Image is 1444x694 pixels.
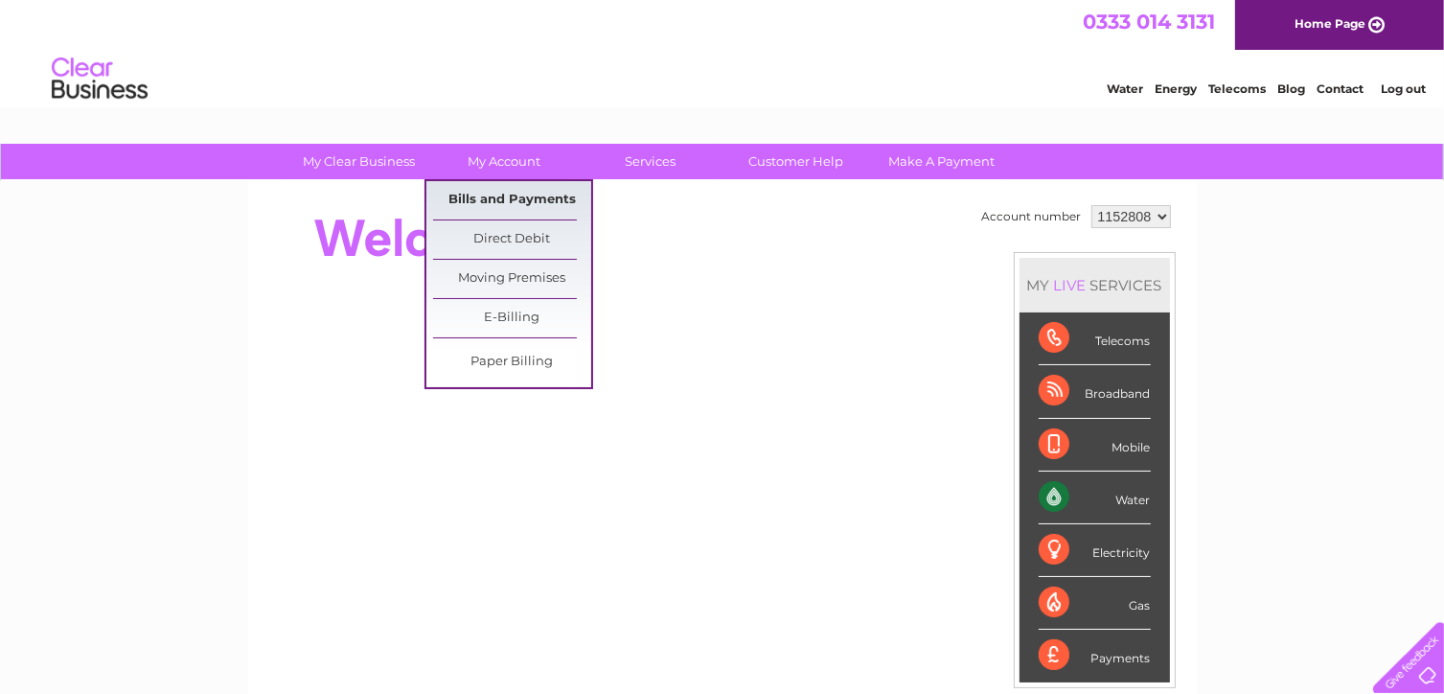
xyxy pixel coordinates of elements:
a: Water [1107,81,1143,96]
a: Make A Payment [862,144,1020,179]
div: LIVE [1050,276,1090,294]
div: Gas [1039,577,1151,630]
div: MY SERVICES [1020,258,1170,312]
td: Account number [977,200,1087,233]
a: Energy [1155,81,1197,96]
a: Log out [1381,81,1426,96]
a: E-Billing [433,299,591,337]
div: Payments [1039,630,1151,682]
a: Services [571,144,729,179]
div: Electricity [1039,524,1151,577]
div: Water [1039,472,1151,524]
a: Contact [1317,81,1364,96]
a: Moving Premises [433,260,591,298]
div: Broadband [1039,365,1151,418]
a: Bills and Payments [433,181,591,220]
div: Telecoms [1039,312,1151,365]
a: Paper Billing [433,343,591,382]
a: My Account [425,144,584,179]
a: 0333 014 3131 [1083,10,1215,34]
a: My Clear Business [280,144,438,179]
img: logo.png [51,50,149,108]
a: Customer Help [717,144,875,179]
div: Mobile [1039,419,1151,472]
a: Direct Debit [433,220,591,259]
a: Telecoms [1208,81,1266,96]
a: Blog [1277,81,1305,96]
div: Clear Business is a trading name of Verastar Limited (registered in [GEOGRAPHIC_DATA] No. 3667643... [270,11,1176,93]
